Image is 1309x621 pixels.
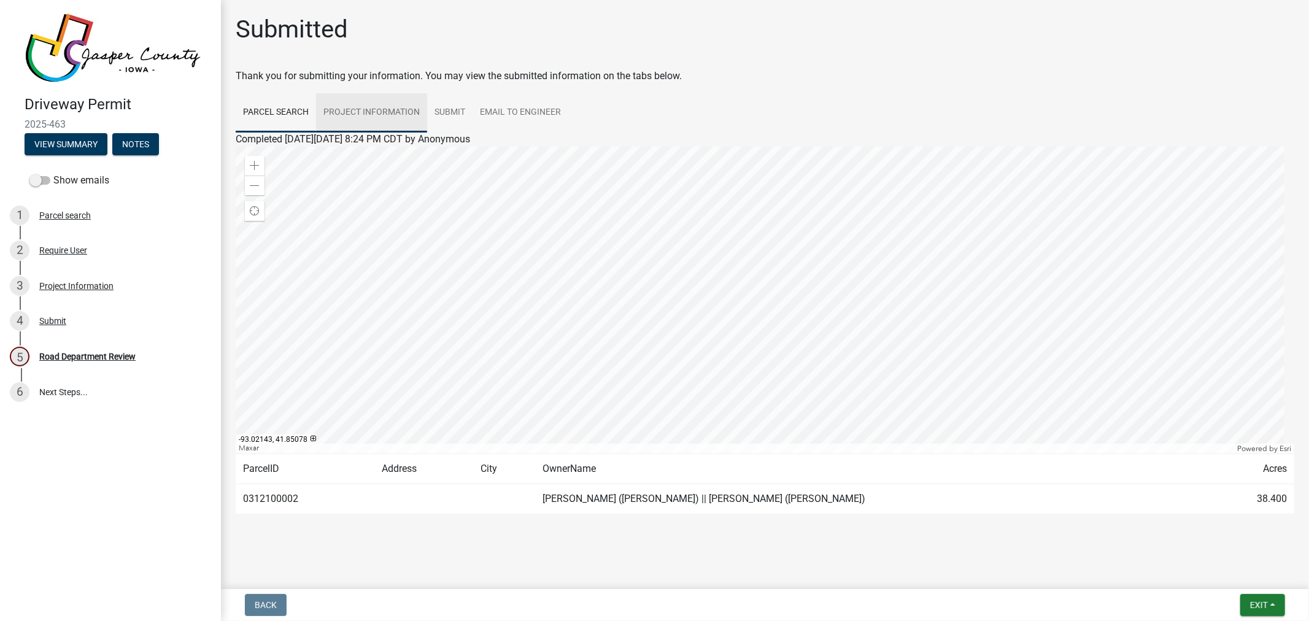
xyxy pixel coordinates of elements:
[10,382,29,402] div: 6
[10,241,29,260] div: 2
[236,484,374,514] td: 0312100002
[236,69,1294,83] div: Thank you for submitting your information. You may view the submitted information on the tabs below.
[255,600,277,610] span: Back
[112,140,159,150] wm-modal-confirm: Notes
[25,96,211,114] h4: Driveway Permit
[25,13,201,83] img: Jasper County, Iowa
[1205,454,1294,484] td: Acres
[245,201,265,221] div: Find my location
[39,317,66,325] div: Submit
[10,347,29,366] div: 5
[245,594,287,616] button: Back
[39,282,114,290] div: Project Information
[245,175,265,195] div: Zoom out
[236,93,316,133] a: Parcel search
[25,140,107,150] wm-modal-confirm: Summary
[1234,444,1294,453] div: Powered by
[29,173,109,188] label: Show emails
[39,246,87,255] div: Require User
[236,444,1234,453] div: Maxar
[10,276,29,296] div: 3
[316,93,427,133] a: Project Information
[236,133,470,145] span: Completed [DATE][DATE] 8:24 PM CDT by Anonymous
[236,454,374,484] td: ParcelID
[112,133,159,155] button: Notes
[374,454,473,484] td: Address
[473,454,535,484] td: City
[1280,444,1291,453] a: Esri
[39,352,136,361] div: Road Department Review
[25,133,107,155] button: View Summary
[10,206,29,225] div: 1
[1250,600,1268,610] span: Exit
[1240,594,1285,616] button: Exit
[236,15,348,44] h1: Submitted
[10,311,29,331] div: 4
[39,211,91,220] div: Parcel search
[535,454,1205,484] td: OwnerName
[25,118,196,130] span: 2025-463
[1205,484,1294,514] td: 38.400
[427,93,473,133] a: Submit
[473,93,568,133] a: Email to Engineer
[535,484,1205,514] td: [PERSON_NAME] ([PERSON_NAME]) || [PERSON_NAME] ([PERSON_NAME])
[245,156,265,175] div: Zoom in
